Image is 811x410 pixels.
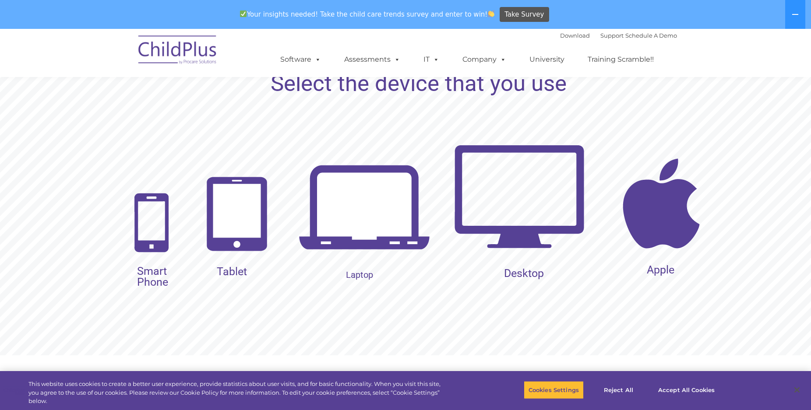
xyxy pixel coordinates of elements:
[524,381,584,399] button: Cookies Settings
[454,51,515,68] a: Company
[265,87,302,93] span: Phone number
[504,7,544,22] span: Take Survey
[560,32,590,39] a: Download
[236,6,498,23] span: Your insights needed! Take the child care trends survey and enter to win!
[600,32,624,39] a: Support
[625,32,677,39] a: Schedule A Demo
[521,51,573,68] a: University
[787,380,807,399] button: Close
[488,11,494,17] img: 👏
[579,51,663,68] a: Training Scramble!!
[217,266,247,277] rs-layer: Tablet
[272,51,330,68] a: Software
[653,381,719,399] button: Accept All Cookies
[134,29,222,73] img: ChildPlus by Procare Solutions
[335,51,409,68] a: Assessments
[346,270,373,280] rs-layer: Laptop
[560,32,677,39] font: |
[591,381,646,399] button: Reject All
[415,51,448,68] a: IT
[647,263,674,277] rs-layer: Apple
[28,380,446,406] div: This website uses cookies to create a better user experience, provide statistics about user visit...
[240,11,247,17] img: ✅
[271,70,567,98] rs-layer: Select the device that you use
[504,268,544,279] rs-layer: Desktop
[265,51,292,57] span: Last name
[500,7,549,22] a: Take Survey
[137,266,168,287] rs-layer: Smart Phone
